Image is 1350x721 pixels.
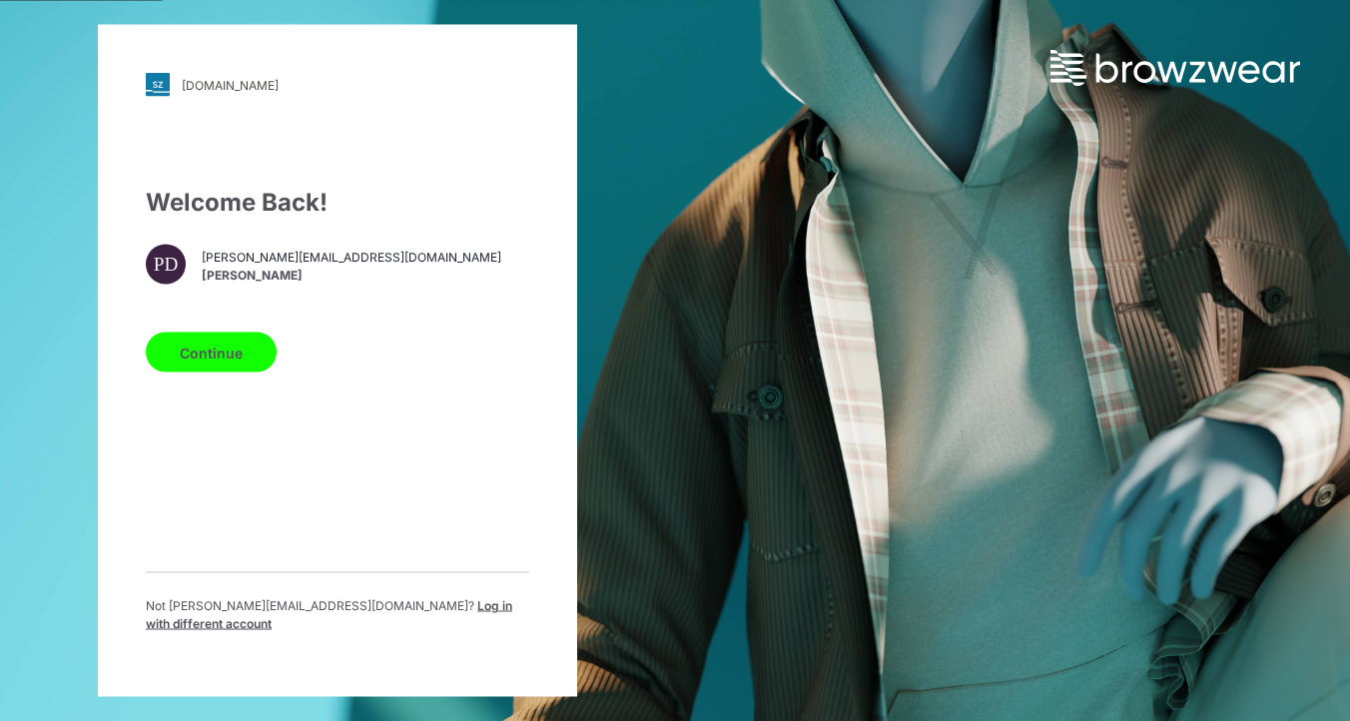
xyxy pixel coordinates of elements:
[146,73,529,97] a: [DOMAIN_NAME]
[146,73,170,97] img: svg+xml;base64,PHN2ZyB3aWR0aD0iMjgiIGhlaWdodD0iMjgiIHZpZXdCb3g9IjAgMCAyOCAyOCIgZmlsbD0ibm9uZSIgeG...
[182,77,279,92] div: [DOMAIN_NAME]
[146,333,277,372] button: Continue
[146,245,186,285] div: PD
[146,597,529,633] p: Not [PERSON_NAME][EMAIL_ADDRESS][DOMAIN_NAME] ?
[202,266,501,284] span: [PERSON_NAME]
[146,185,529,221] div: Welcome Back!
[202,248,501,266] span: [PERSON_NAME][EMAIL_ADDRESS][DOMAIN_NAME]
[1050,50,1300,86] img: browzwear-logo.73288ffb.svg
